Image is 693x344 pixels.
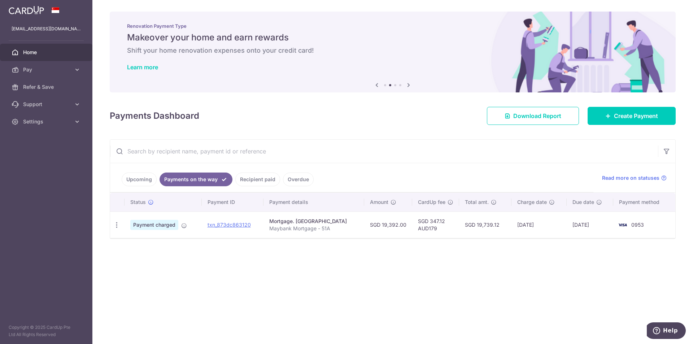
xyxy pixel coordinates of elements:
[269,218,358,225] div: Mortgage. [GEOGRAPHIC_DATA]
[269,225,358,232] p: Maybank Mortgage - 51A
[110,12,676,92] img: Renovation banner
[160,173,232,186] a: Payments on the way
[283,173,314,186] a: Overdue
[631,222,644,228] span: 0953
[517,199,547,206] span: Charge date
[9,6,44,14] img: CardUp
[465,199,489,206] span: Total amt.
[208,222,251,228] a: txn_873dc863120
[572,199,594,206] span: Due date
[370,199,388,206] span: Amount
[23,49,71,56] span: Home
[418,199,445,206] span: CardUp fee
[513,112,561,120] span: Download Report
[647,322,686,340] iframe: Opens a widget where you can find more information
[511,212,567,238] td: [DATE]
[110,109,199,122] h4: Payments Dashboard
[130,220,178,230] span: Payment charged
[487,107,579,125] a: Download Report
[23,83,71,91] span: Refer & Save
[602,174,659,182] span: Read more on statuses
[602,174,667,182] a: Read more on statuses
[235,173,280,186] a: Recipient paid
[412,212,459,238] td: SGD 347.12 AUD179
[263,193,364,212] th: Payment details
[127,46,658,55] h6: Shift your home renovation expenses onto your credit card!
[110,140,658,163] input: Search by recipient name, payment id or reference
[615,221,630,229] img: Bank Card
[364,212,412,238] td: SGD 19,392.00
[23,118,71,125] span: Settings
[459,212,511,238] td: SGD 19,739.12
[127,64,158,71] a: Learn more
[127,32,658,43] h5: Makeover your home and earn rewards
[122,173,157,186] a: Upcoming
[613,193,675,212] th: Payment method
[23,101,71,108] span: Support
[614,112,658,120] span: Create Payment
[12,25,81,32] p: [EMAIL_ADDRESS][DOMAIN_NAME]
[588,107,676,125] a: Create Payment
[127,23,658,29] p: Renovation Payment Type
[567,212,613,238] td: [DATE]
[23,66,71,73] span: Pay
[202,193,264,212] th: Payment ID
[130,199,146,206] span: Status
